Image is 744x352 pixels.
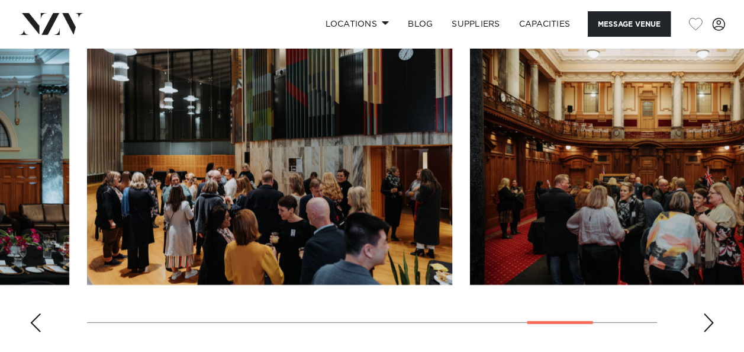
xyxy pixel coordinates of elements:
[19,13,83,34] img: nzv-logo.png
[588,11,671,37] button: Message Venue
[442,11,509,37] a: SUPPLIERS
[87,17,452,285] swiper-slide: 11 / 13
[510,11,580,37] a: Capacities
[315,11,398,37] a: Locations
[398,11,442,37] a: BLOG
